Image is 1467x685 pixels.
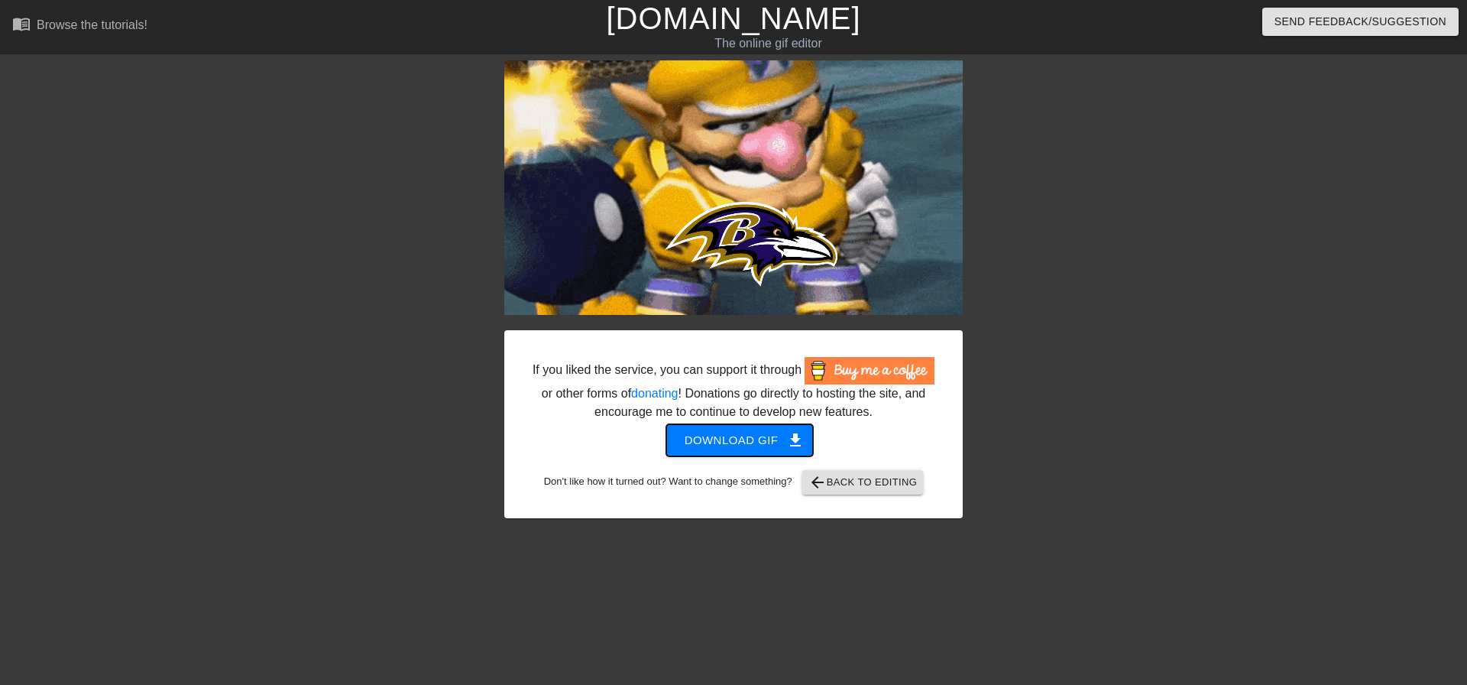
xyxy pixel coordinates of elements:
a: Download gif [654,433,814,446]
span: Download gif [685,430,795,450]
button: Download gif [666,424,814,456]
button: Send Feedback/Suggestion [1262,8,1459,36]
span: Back to Editing [808,473,918,492]
div: If you liked the service, you can support it through or other forms of ! Donations go directly to... [531,357,936,421]
div: Don't like how it turned out? Want to change something? [528,470,939,495]
a: donating [631,387,678,400]
span: get_app [786,431,805,450]
img: Buy Me A Coffee [805,357,934,385]
img: lDOHbaGQ.gif [504,60,963,315]
button: Back to Editing [802,470,924,495]
div: Browse the tutorials! [37,18,147,31]
div: The online gif editor [497,34,1040,53]
a: Browse the tutorials! [12,15,147,38]
span: menu_book [12,15,31,33]
span: arrow_back [808,473,827,492]
span: Send Feedback/Suggestion [1274,12,1446,31]
a: [DOMAIN_NAME] [606,2,860,35]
